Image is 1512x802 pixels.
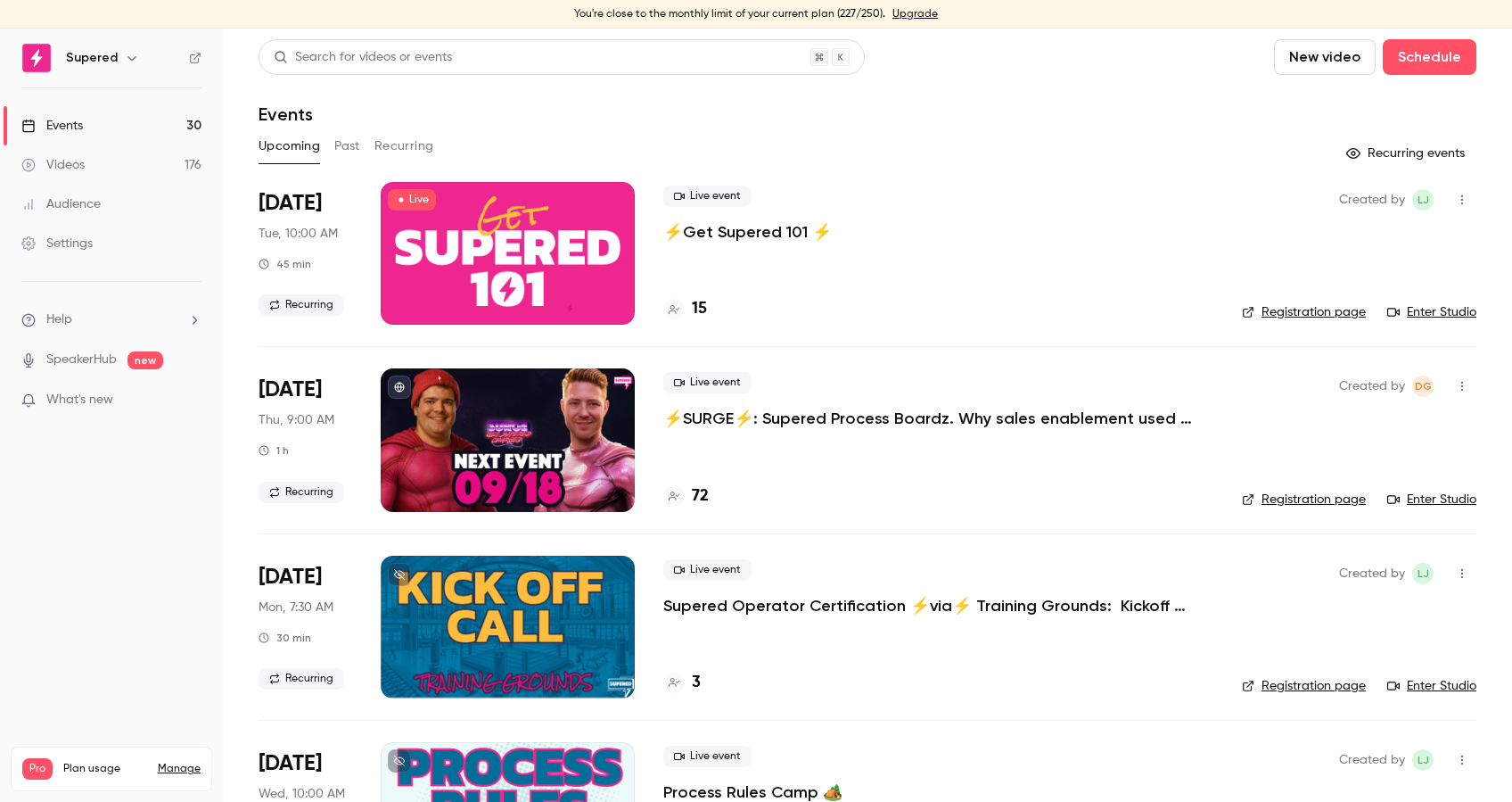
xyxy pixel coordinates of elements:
[259,294,344,316] span: Recurring
[180,393,201,409] iframe: Noticeable Trigger
[259,599,333,616] span: Mon, 7:30 AM
[259,411,334,429] span: Thu, 9:00 AM
[1338,139,1476,168] button: Recurring events
[692,484,709,508] h4: 72
[663,221,832,243] a: ⚡️Get Supered 101 ⚡️
[663,484,709,508] a: 72
[259,749,322,778] span: [DATE]
[663,671,701,695] a: 3
[22,758,53,780] span: Pro
[1415,376,1432,397] span: DG
[63,762,147,776] span: Plan usage
[259,368,352,511] div: Sep 18 Thu, 11:00 AM (America/New York)
[21,156,85,174] div: Videos
[259,556,352,699] div: Sep 22 Mon, 9:30 AM (America/New York)
[1242,491,1366,508] a: Registration page
[1339,749,1405,771] span: Created by
[388,189,436,211] span: Live
[1274,39,1376,75] button: New video
[1387,303,1476,321] a: Enter Studio
[259,443,289,458] div: 1 h
[663,595,1198,616] a: Supered Operator Certification ⚡️via⚡️ Training Grounds: Kickoff Call
[1387,491,1476,508] a: Enter Studio
[692,671,701,695] h4: 3
[259,189,322,218] span: [DATE]
[663,746,752,767] span: Live event
[21,195,101,213] div: Audience
[1339,189,1405,211] span: Created by
[259,631,311,645] div: 30 min
[1412,563,1434,584] span: Lindsay John
[1412,189,1434,211] span: Lindsay John
[46,310,72,329] span: Help
[21,310,201,329] li: help-dropdown-opener
[127,351,163,369] span: new
[1417,189,1429,211] span: LJ
[259,257,311,271] div: 45 min
[1339,563,1405,584] span: Created by
[692,297,707,321] h4: 15
[334,132,360,161] button: Past
[22,44,51,72] img: Supered
[259,563,322,591] span: [DATE]
[1339,376,1405,397] span: Created by
[663,297,707,321] a: 15
[1242,677,1366,695] a: Registration page
[1417,749,1429,771] span: LJ
[46,391,113,409] span: What's new
[663,372,752,393] span: Live event
[1412,749,1434,771] span: Lindsay John
[259,225,338,243] span: Tue, 10:00 AM
[21,235,93,252] div: Settings
[663,559,752,581] span: Live event
[259,668,344,690] span: Recurring
[1242,303,1366,321] a: Registration page
[1412,376,1434,397] span: D'Ana Guiloff
[374,132,434,161] button: Recurring
[46,351,117,369] a: SpeakerHub
[663,186,752,207] span: Live event
[663,408,1198,429] a: ⚡️SURGE⚡️: Supered Process Boardz. Why sales enablement used to feel hard
[259,376,322,404] span: [DATE]
[259,132,320,161] button: Upcoming
[259,482,344,503] span: Recurring
[66,49,118,67] h6: Supered
[158,762,201,776] a: Manage
[1417,563,1429,584] span: LJ
[259,182,352,325] div: Sep 16 Tue, 12:00 PM (America/New York)
[259,103,313,125] h1: Events
[1383,39,1476,75] button: Schedule
[892,7,938,21] a: Upgrade
[274,48,452,67] div: Search for videos or events
[21,117,83,135] div: Events
[1387,677,1476,695] a: Enter Studio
